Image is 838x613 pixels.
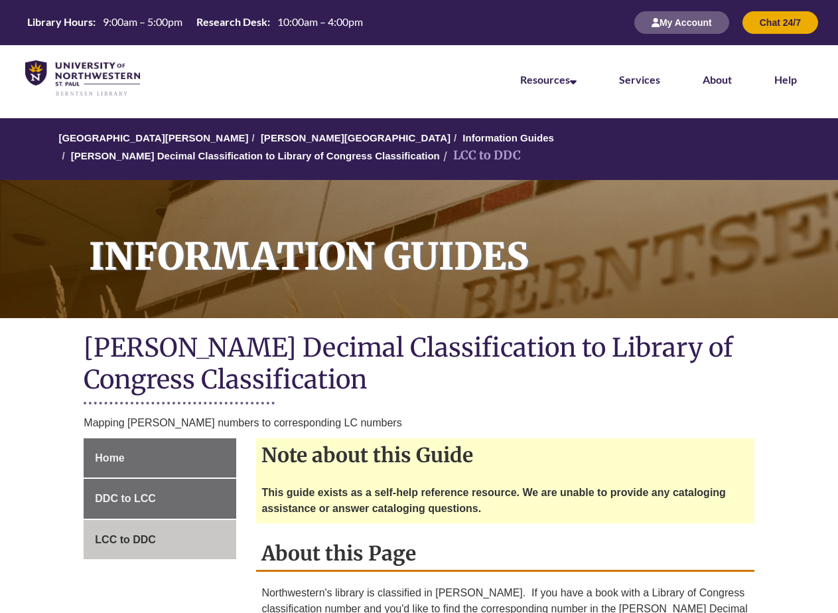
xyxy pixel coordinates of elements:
[25,60,140,97] img: UNWSP Library Logo
[22,15,368,29] table: Hours Today
[634,17,729,28] a: My Account
[84,417,401,428] span: Mapping [PERSON_NAME] numbers to corresponding LC numbers
[742,17,818,28] a: Chat 24/7
[619,73,660,86] a: Services
[84,479,236,519] a: DDC to LCC
[84,438,236,478] a: Home
[261,487,726,514] strong: This guide exists as a self-help reference resource. We are unable to provide any cataloging assi...
[520,73,577,86] a: Resources
[71,150,440,161] a: [PERSON_NAME] Decimal Classification to Library of Congress Classification
[277,15,363,28] span: 10:00am – 4:00pm
[103,15,182,28] span: 9:00am – 5:00pm
[74,180,838,301] h1: Information Guides
[774,73,797,86] a: Help
[191,15,272,29] th: Research Desk:
[84,520,236,560] a: LCC to DDC
[256,438,754,472] h2: Note about this Guide
[95,534,156,545] span: LCC to DDC
[462,132,554,143] a: Information Guides
[742,11,818,34] button: Chat 24/7
[22,15,98,29] th: Library Hours:
[58,132,248,143] a: [GEOGRAPHIC_DATA][PERSON_NAME]
[256,537,754,572] h2: About this Page
[261,132,451,143] a: [PERSON_NAME][GEOGRAPHIC_DATA]
[84,438,236,560] div: Guide Page Menu
[84,331,754,398] h1: [PERSON_NAME] Decimal Classification to Library of Congress Classification
[95,452,124,464] span: Home
[95,493,156,504] span: DDC to LCC
[634,11,729,34] button: My Account
[440,146,521,165] li: LCC to DDC
[22,15,368,31] a: Hours Today
[703,73,732,86] a: About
